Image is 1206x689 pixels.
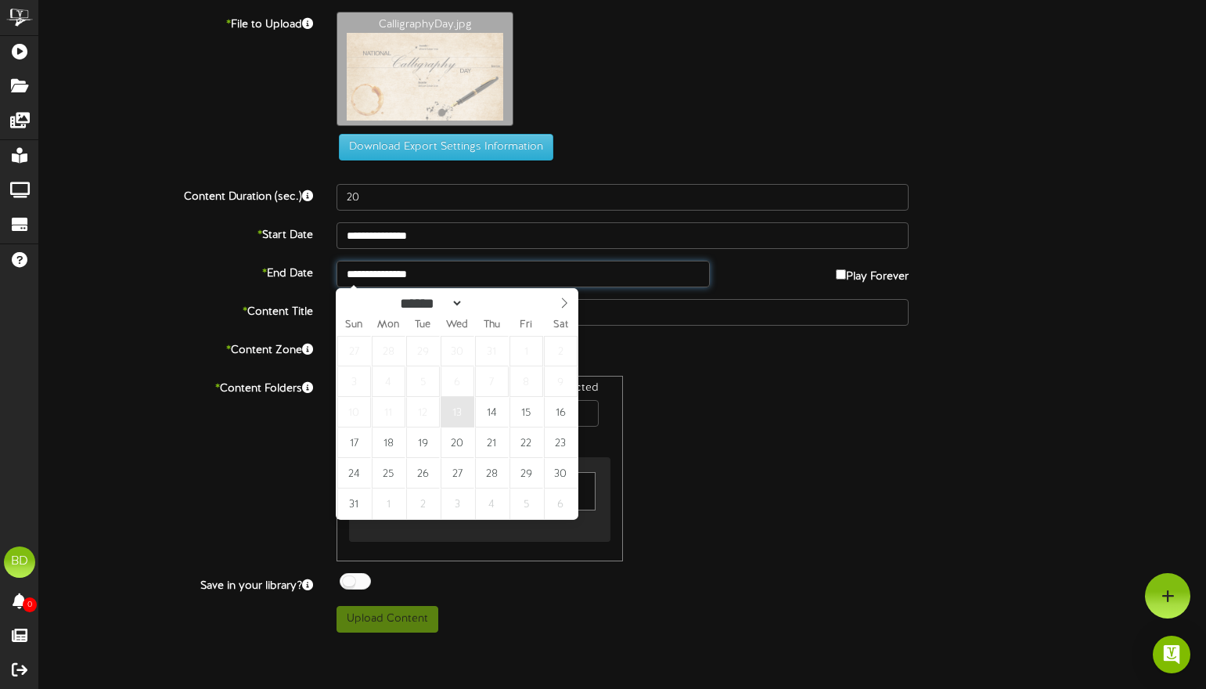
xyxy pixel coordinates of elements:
span: Wed [440,320,474,330]
span: July 30, 2025 [441,336,474,366]
span: August 2, 2025 [544,336,578,366]
span: August 19, 2025 [406,427,440,458]
span: August 7, 2025 [475,366,509,397]
input: Play Forever [836,269,846,280]
span: July 27, 2025 [337,336,371,366]
span: August 15, 2025 [509,397,543,427]
span: Thu [474,320,509,330]
span: August 5, 2025 [406,366,440,397]
span: September 4, 2025 [475,489,509,519]
div: BD [4,547,35,578]
span: August 3, 2025 [337,366,371,397]
span: Mon [371,320,405,330]
label: Content Duration (sec.) [27,184,325,205]
span: July 28, 2025 [372,336,405,366]
input: Title of this Content [337,299,909,326]
span: August 4, 2025 [372,366,405,397]
span: September 6, 2025 [544,489,578,519]
span: August 27, 2025 [441,458,474,489]
span: Tue [405,320,440,330]
span: Sun [337,320,371,330]
span: July 31, 2025 [475,336,509,366]
span: 0 [23,597,37,612]
button: Upload Content [337,606,438,633]
span: August 14, 2025 [475,397,509,427]
a: Download Export Settings Information [331,142,553,153]
span: August 25, 2025 [372,458,405,489]
span: August 11, 2025 [372,397,405,427]
label: Start Date [27,222,325,243]
span: August 6, 2025 [441,366,474,397]
span: September 5, 2025 [509,489,543,519]
span: August 17, 2025 [337,427,371,458]
span: Fri [509,320,543,330]
span: August 12, 2025 [406,397,440,427]
input: Year [463,295,520,312]
span: August 16, 2025 [544,397,578,427]
span: August 30, 2025 [544,458,578,489]
span: August 1, 2025 [509,336,543,366]
span: August 9, 2025 [544,366,578,397]
span: July 29, 2025 [406,336,440,366]
label: Content Title [27,299,325,320]
span: September 1, 2025 [372,489,405,519]
span: August 28, 2025 [475,458,509,489]
span: August 24, 2025 [337,458,371,489]
label: Save in your library? [27,573,325,594]
span: August 31, 2025 [337,489,371,519]
span: August 23, 2025 [544,427,578,458]
label: File to Upload [27,12,325,33]
span: Sat [543,320,578,330]
span: September 2, 2025 [406,489,440,519]
span: August 29, 2025 [509,458,543,489]
span: August 20, 2025 [441,427,474,458]
div: Open Intercom Messenger [1153,636,1190,673]
button: Download Export Settings Information [339,134,553,161]
span: August 13, 2025 [441,397,474,427]
span: August 10, 2025 [337,397,371,427]
span: August 8, 2025 [509,366,543,397]
label: Play Forever [836,261,909,285]
label: Content Zone [27,337,325,359]
span: August 22, 2025 [509,427,543,458]
label: Content Folders [27,376,325,397]
label: End Date [27,261,325,282]
span: August 18, 2025 [372,427,405,458]
span: September 3, 2025 [441,489,474,519]
span: August 21, 2025 [475,427,509,458]
span: August 26, 2025 [406,458,440,489]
